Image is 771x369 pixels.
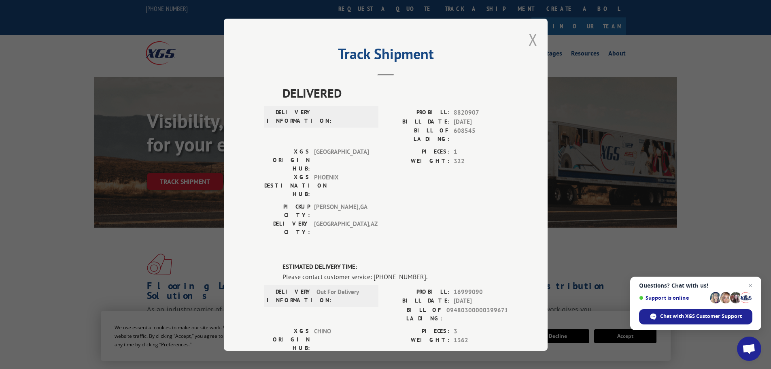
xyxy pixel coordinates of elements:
[386,108,450,117] label: PROBILL:
[446,305,507,322] span: 09480300000399671
[314,326,369,352] span: CHINO
[660,313,742,320] span: Chat with XGS Customer Support
[316,287,371,304] span: Out For Delivery
[639,295,707,301] span: Support is online
[639,309,752,324] span: Chat with XGS Customer Support
[386,287,450,296] label: PROBILL:
[639,282,752,289] span: Questions? Chat with us!
[454,108,507,117] span: 8820907
[267,108,312,125] label: DELIVERY INFORMATION:
[386,326,450,336] label: PIECES:
[264,203,310,220] label: PICKUP CITY:
[454,326,507,336] span: 3
[386,117,450,126] label: BILL DATE:
[454,117,507,126] span: [DATE]
[314,147,369,173] span: [GEOGRAPHIC_DATA]
[386,296,450,306] label: BILL DATE:
[454,296,507,306] span: [DATE]
[386,156,450,166] label: WEIGHT:
[386,147,450,157] label: PIECES:
[264,48,507,64] h2: Track Shipment
[314,203,369,220] span: [PERSON_NAME] , GA
[386,336,450,345] label: WEIGHT:
[264,326,310,352] label: XGS ORIGIN HUB:
[264,147,310,173] label: XGS ORIGIN HUB:
[529,29,537,50] button: Close modal
[386,126,450,143] label: BILL OF LADING:
[454,287,507,296] span: 16999090
[267,287,312,304] label: DELIVERY INFORMATION:
[454,126,507,143] span: 608545
[282,271,507,281] div: Please contact customer service: [PHONE_NUMBER].
[737,337,761,361] a: Open chat
[314,220,369,237] span: [GEOGRAPHIC_DATA] , AZ
[264,173,310,198] label: XGS DESTINATION HUB:
[282,262,507,272] label: ESTIMATED DELIVERY TIME:
[454,336,507,345] span: 1362
[282,84,507,102] span: DELIVERED
[264,220,310,237] label: DELIVERY CITY:
[454,156,507,166] span: 322
[454,147,507,157] span: 1
[386,305,442,322] label: BILL OF LADING:
[314,173,369,198] span: PHOENIX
